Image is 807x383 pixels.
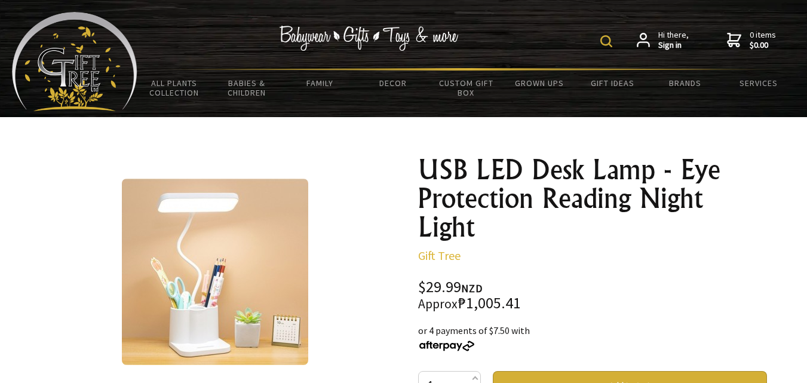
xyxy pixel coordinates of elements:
[429,71,502,105] a: Custom Gift Box
[722,71,795,96] a: Services
[418,296,458,312] small: Approx
[357,71,429,96] a: Decor
[576,71,649,96] a: Gift Ideas
[210,71,283,105] a: Babies & Children
[461,281,483,295] span: NZD
[637,30,689,51] a: Hi there,Sign in
[503,71,576,96] a: Grown Ups
[750,40,776,51] strong: $0.00
[122,179,308,365] img: USB LED Desk Lamp - Eye Protection Reading Night Light
[658,40,689,51] strong: Sign in
[418,280,767,311] div: $29.99 ₱1,005.41
[12,12,137,111] img: Babyware - Gifts - Toys and more...
[418,248,461,263] a: Gift Tree
[658,30,689,51] span: Hi there,
[649,71,722,96] a: Brands
[418,323,767,352] div: or 4 payments of $7.50 with
[727,30,776,51] a: 0 items$0.00
[600,35,612,47] img: product search
[284,71,357,96] a: Family
[418,155,767,241] h1: USB LED Desk Lamp - Eye Protection Reading Night Light
[418,341,475,351] img: Afterpay
[280,26,459,51] img: Babywear - Gifts - Toys & more
[750,29,776,51] span: 0 items
[137,71,210,105] a: All Plants Collection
